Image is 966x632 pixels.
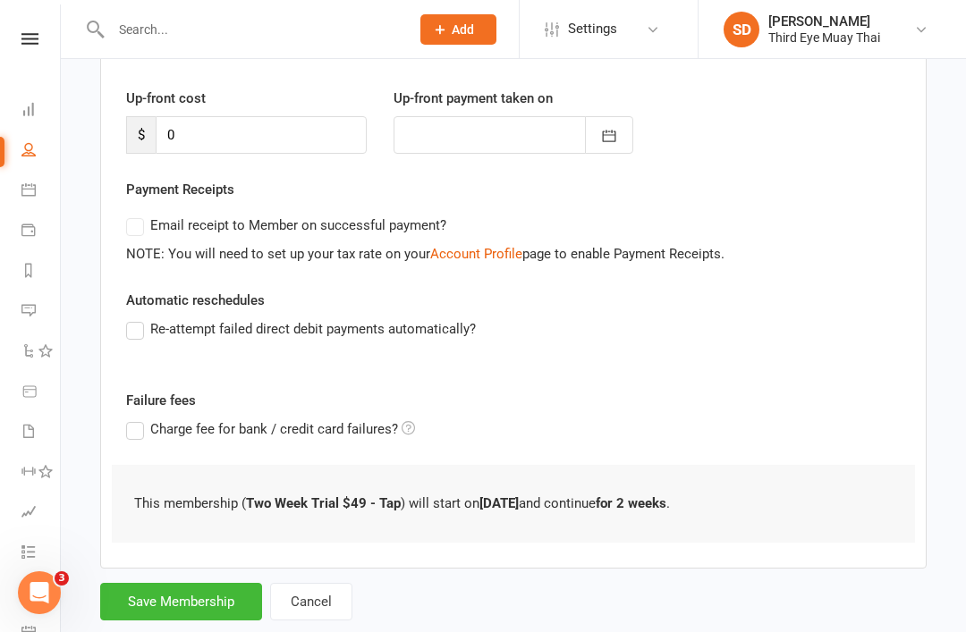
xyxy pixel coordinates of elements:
[420,14,496,45] button: Add
[452,22,474,37] span: Add
[21,373,62,413] a: Product Sales
[768,13,880,29] div: [PERSON_NAME]
[126,243,901,265] div: NOTE: You will need to set up your tax rate on your page to enable Payment Receipts.
[126,215,446,236] label: Email receipt to Member on successful payment?
[21,91,62,131] a: Dashboard
[126,88,206,109] label: Up-front cost
[100,583,262,620] button: Save Membership
[479,495,519,511] b: [DATE]
[126,290,265,311] label: Automatic reschedules
[134,493,893,514] p: This membership ( ) will start on and continue .
[126,318,476,340] label: Re-attempt failed direct debit payments automatically?
[126,116,156,154] span: $
[270,583,352,620] button: Cancel
[126,179,234,200] label: Payment Receipts
[21,252,62,292] a: Reports
[246,495,401,511] b: Two Week Trial $49 - Tap
[394,88,553,109] label: Up-front payment taken on
[724,12,759,47] div: SD
[568,9,617,49] span: Settings
[21,172,62,212] a: Calendar
[21,212,62,252] a: Payments
[768,29,880,46] div: Third Eye Muay Thai
[55,571,69,586] span: 3
[430,246,522,262] a: Account Profile
[18,571,61,614] iframe: Intercom live chat
[150,418,398,437] span: Charge fee for bank / credit card failures?
[21,131,62,172] a: People
[21,493,62,534] a: Assessments
[596,495,666,511] b: for 2 weeks
[106,17,397,42] input: Search...
[113,390,914,411] label: Failure fees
